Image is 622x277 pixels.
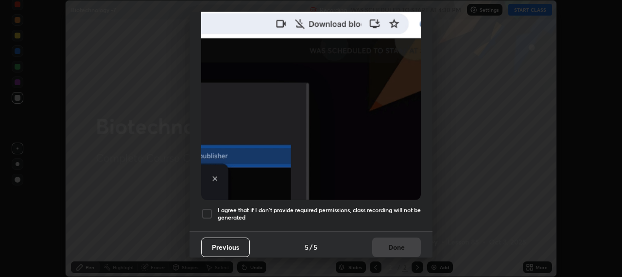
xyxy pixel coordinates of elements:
h4: 5 [305,242,309,252]
button: Previous [201,238,250,257]
h5: I agree that if I don't provide required permissions, class recording will not be generated [218,206,421,222]
h4: / [310,242,312,252]
h4: 5 [313,242,317,252]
